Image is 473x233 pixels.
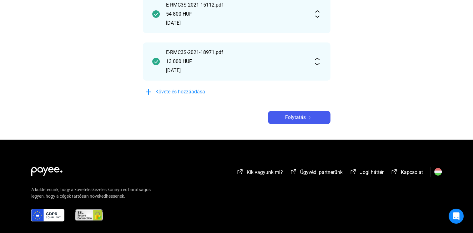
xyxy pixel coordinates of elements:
[152,58,160,65] img: checkmark-darker-green-circle
[350,170,384,176] a: external-link-whiteJogi háttér
[300,169,343,175] span: Ügyvédi partnerünk
[306,116,313,119] img: arrow-right-white
[31,163,63,176] img: white-payee-white-dot.svg
[247,169,283,175] span: Kik vagyunk mi?
[166,19,307,27] div: [DATE]
[166,49,307,56] div: E-RMC3S-2021-18971.pdf
[31,209,64,221] img: gdpr
[285,114,306,121] span: Folytatás
[434,168,442,176] img: HU.svg
[290,169,297,175] img: external-link-white
[145,88,152,96] img: plus-blue
[360,169,384,175] span: Jogi háttér
[74,209,103,221] img: ssl
[155,88,205,96] span: Követelés hozzáadása
[290,170,343,176] a: external-link-whiteÜgyvédi partnerünk
[401,169,423,175] span: Kapcsolat
[314,10,321,18] img: expand
[236,170,283,176] a: external-link-whiteKik vagyunk mi?
[390,170,423,176] a: external-link-whiteKapcsolat
[143,85,237,98] button: plus-blueKövetelés hozzáadása
[236,169,244,175] img: external-link-white
[166,58,307,65] div: 13 000 HUF
[350,169,357,175] img: external-link-white
[314,58,321,65] img: expand
[449,209,464,224] div: Open Intercom Messenger
[166,10,307,18] div: 54 800 HUF
[166,67,307,74] div: [DATE]
[390,169,398,175] img: external-link-white
[166,1,307,9] div: E-RMC3S-2021-15112.pdf
[268,111,330,124] button: Folytatásarrow-right-white
[152,10,160,18] img: checkmark-darker-green-circle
